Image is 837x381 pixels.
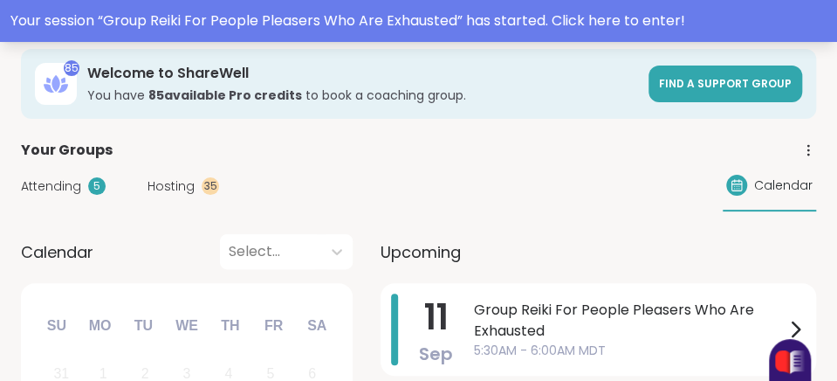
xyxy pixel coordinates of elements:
div: Th [211,307,250,345]
span: 11 [424,293,449,342]
div: We [168,307,206,345]
div: Mo [80,307,119,345]
div: Sa [298,307,336,345]
div: 85 [64,60,79,76]
span: Calendar [21,240,93,264]
span: Your Groups [21,140,113,161]
span: Hosting [148,177,195,196]
span: Group Reiki For People Pleasers Who Are Exhausted [474,300,785,342]
h3: You have to book a coaching group. [87,87,638,104]
div: Your session “ Group Reiki For People Pleasers Who Are Exhausted ” has started. Click here to enter! [10,10,827,31]
span: Attending [21,177,81,196]
span: 5:30AM - 6:00AM MDT [474,342,785,360]
span: Find a support group [659,76,792,91]
a: Find a support group [648,66,802,102]
span: Upcoming [381,240,461,264]
span: Calendar [754,177,813,195]
div: Su [38,307,76,345]
b: 85 available Pro credit s [148,87,302,104]
div: 35 [202,177,219,195]
div: Fr [254,307,292,345]
div: 5 [88,177,106,195]
h3: Welcome to ShareWell [87,64,638,83]
div: Tu [124,307,162,345]
span: Sep [419,342,453,366]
